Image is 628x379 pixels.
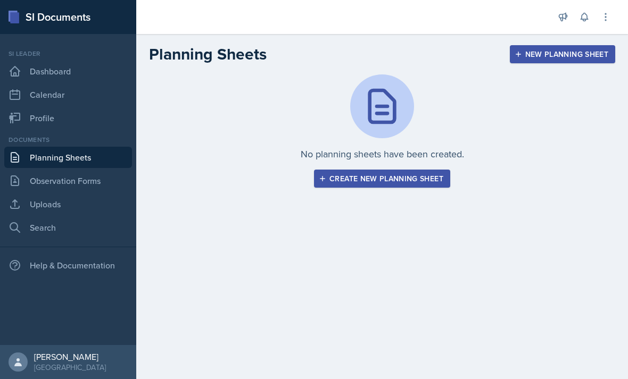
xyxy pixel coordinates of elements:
[4,217,132,238] a: Search
[149,45,267,64] h2: Planning Sheets
[4,61,132,82] a: Dashboard
[4,170,132,191] a: Observation Forms
[4,193,132,215] a: Uploads
[34,362,106,373] div: [GEOGRAPHIC_DATA]
[4,107,132,129] a: Profile
[4,49,132,58] div: Si leader
[321,174,443,183] div: Create new planning sheet
[4,147,132,168] a: Planning Sheets
[301,147,464,161] p: No planning sheets have been created.
[4,255,132,276] div: Help & Documentation
[314,170,450,188] button: Create new planning sheet
[4,135,132,145] div: Documents
[517,50,608,58] div: New Planning Sheet
[4,84,132,105] a: Calendar
[34,351,106,362] div: [PERSON_NAME]
[510,45,615,63] button: New Planning Sheet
